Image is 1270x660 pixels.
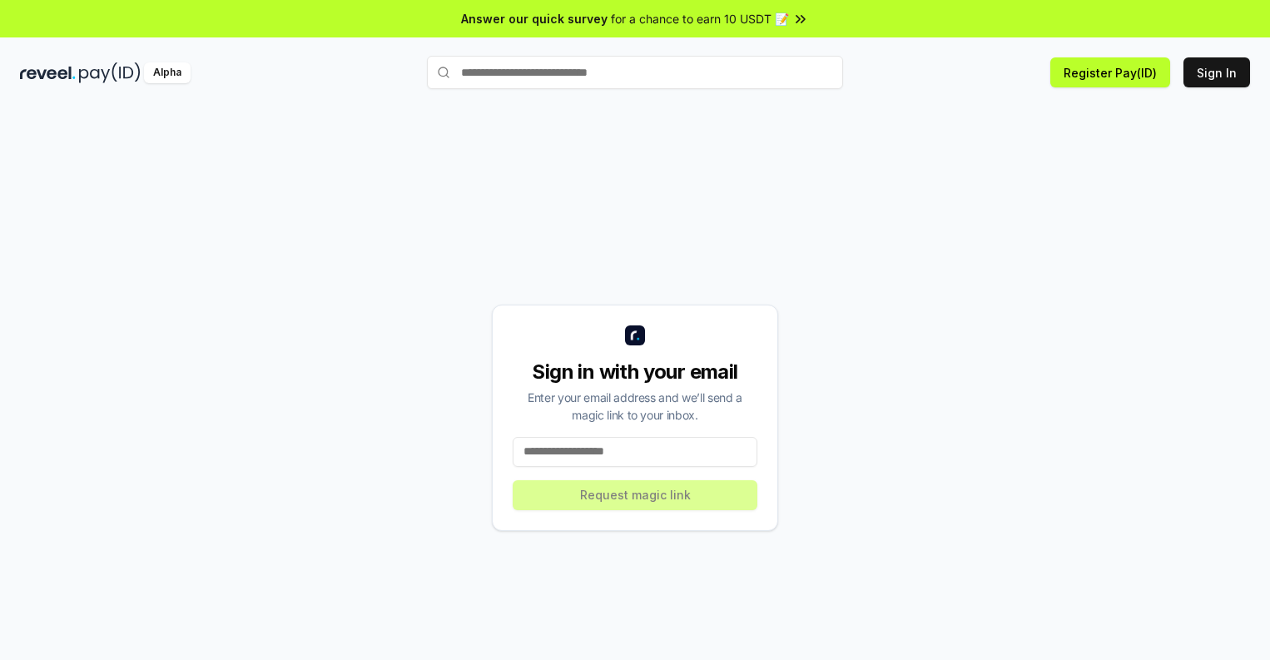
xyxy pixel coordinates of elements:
div: Sign in with your email [513,359,757,385]
img: pay_id [79,62,141,83]
div: Alpha [144,62,191,83]
span: Answer our quick survey [461,10,608,27]
button: Register Pay(ID) [1050,57,1170,87]
span: for a chance to earn 10 USDT 📝 [611,10,789,27]
button: Sign In [1183,57,1250,87]
div: Enter your email address and we’ll send a magic link to your inbox. [513,389,757,424]
img: logo_small [625,325,645,345]
img: reveel_dark [20,62,76,83]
